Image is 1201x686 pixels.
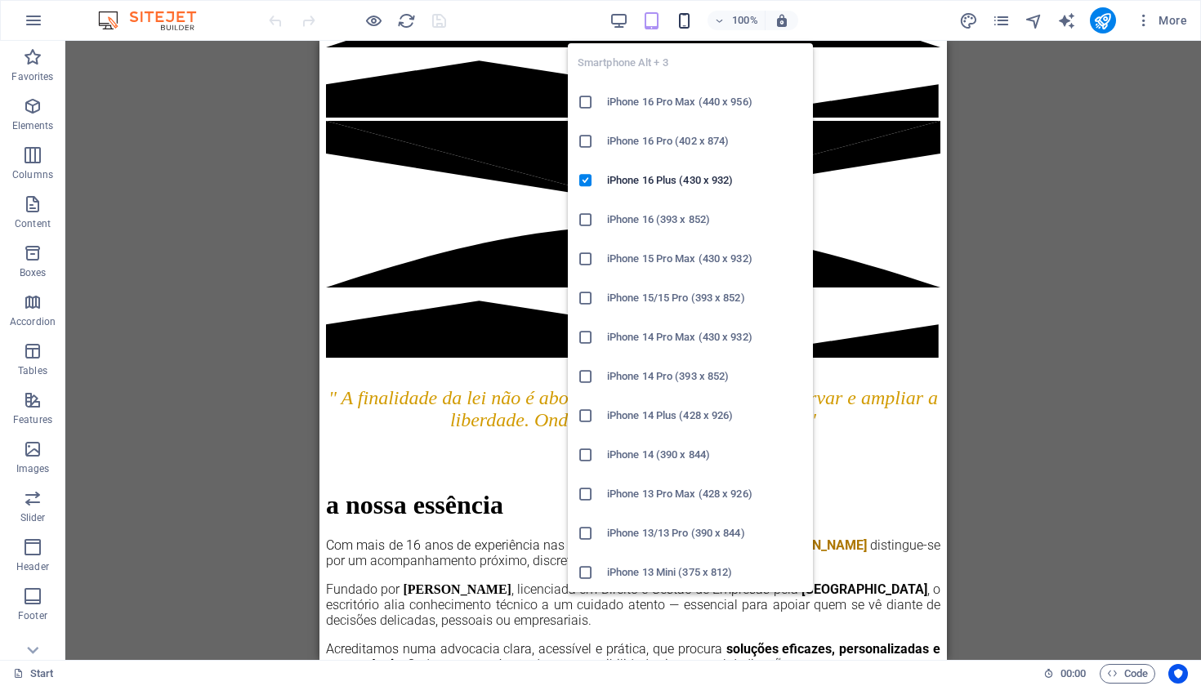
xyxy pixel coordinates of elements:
i: Reload page [397,11,416,30]
i: Publish [1093,11,1112,30]
i: On resize automatically adjust zoom level to fit chosen device. [775,13,789,28]
span: : [1072,667,1074,679]
h6: iPhone 14 Pro (393 x 852) [607,367,803,386]
button: design [959,11,979,30]
h6: iPhone 15/15 Pro (393 x 852) [607,288,803,308]
p: Header [16,560,49,573]
h6: iPhone 13 Pro Max (428 x 926) [607,484,803,504]
button: publish [1090,7,1116,33]
a: Click to cancel selection. Double-click to open Pages [13,664,54,684]
p: Columns [12,168,53,181]
button: Click here to leave preview mode and continue editing [364,11,383,30]
span: Code [1107,664,1148,684]
button: Usercentrics [1168,664,1188,684]
p: Features [13,413,52,426]
i: Design (Ctrl+Alt+Y) [959,11,978,30]
i: AI Writer [1057,11,1076,30]
h6: iPhone 16 Pro Max (440 x 956) [607,92,803,112]
h6: iPhone 13 Mini (375 x 812) [607,563,803,582]
button: 100% [708,11,766,30]
p: Tables [18,364,47,377]
h6: iPhone 16 (393 x 852) [607,210,803,229]
p: Favorites [11,70,53,83]
button: Code [1100,664,1155,684]
span: More [1136,12,1187,29]
p: Content [15,217,51,230]
i: Pages (Ctrl+Alt+S) [992,11,1011,30]
p: Accordion [10,315,56,328]
i: Navigator [1025,11,1043,30]
span: 00 00 [1060,664,1086,684]
p: Elements [12,119,54,132]
h6: iPhone 14 (390 x 844) [607,445,803,465]
p: Footer [18,609,47,622]
button: navigator [1025,11,1044,30]
p: Images [16,462,50,475]
h6: iPhone 15 Pro Max (430 x 932) [607,249,803,269]
h6: iPhone 14 Pro Max (430 x 932) [607,327,803,347]
button: More [1129,7,1194,33]
button: reload [396,11,416,30]
button: pages [992,11,1011,30]
p: Boxes [20,266,47,279]
h6: 100% [732,11,758,30]
button: text_generator [1057,11,1077,30]
h6: iPhone 13/13 Pro (390 x 844) [607,523,803,543]
h6: iPhone 14 Plus (428 x 926) [607,406,803,425]
h6: iPhone 16 Plus (430 x 932) [607,171,803,190]
p: Slider [20,511,46,524]
h6: Session time [1043,664,1087,684]
h6: iPhone 16 Pro (402 x 874) [607,131,803,151]
img: Editor Logo [94,11,217,30]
